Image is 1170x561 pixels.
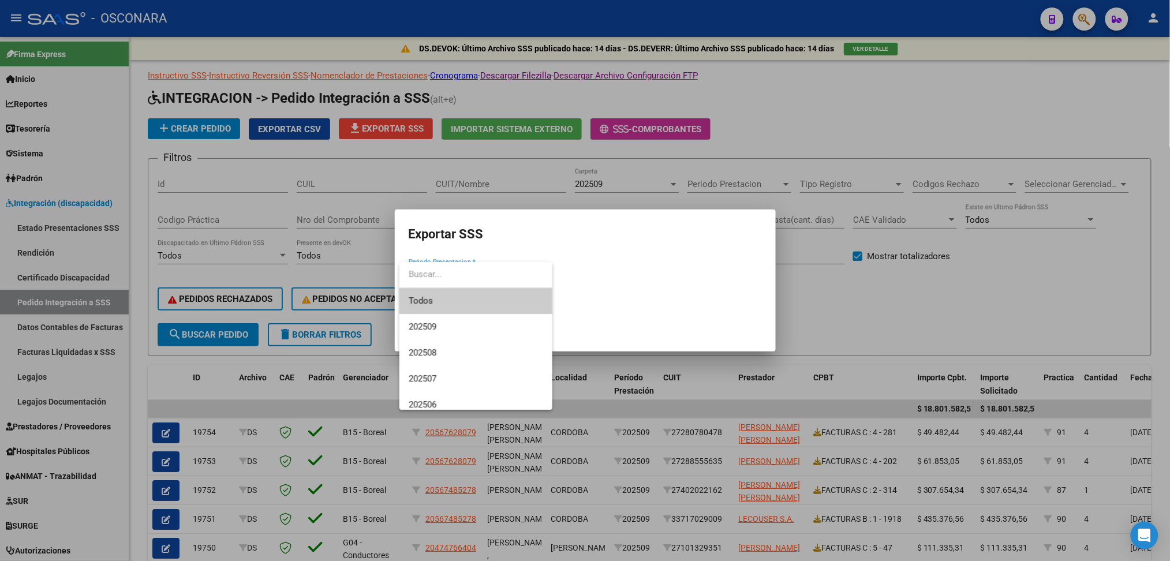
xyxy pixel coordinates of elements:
span: 202507 [409,373,436,384]
input: dropdown search [399,261,552,287]
span: Todos [409,288,543,314]
span: 202509 [409,321,436,332]
span: 202506 [409,399,436,410]
span: 202508 [409,347,436,358]
div: Open Intercom Messenger [1131,522,1158,549]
